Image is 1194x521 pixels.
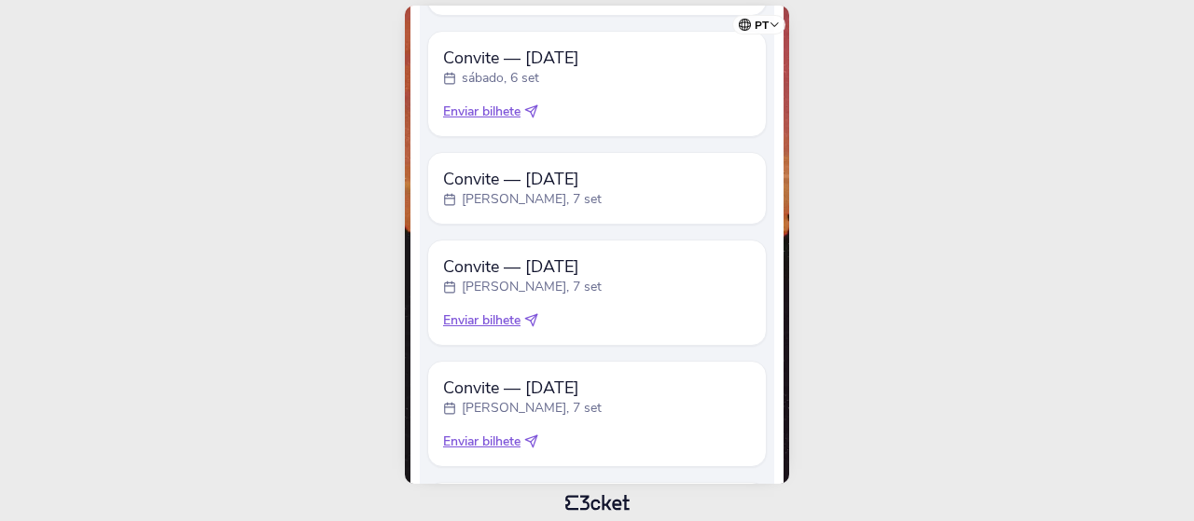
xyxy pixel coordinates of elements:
[443,311,521,330] span: Enviar bilhete
[462,278,602,296] p: [PERSON_NAME], 7 set
[462,399,602,418] p: [PERSON_NAME], 7 set
[443,432,521,451] span: Enviar bilhete
[462,69,539,88] p: sábado, 6 set
[443,168,602,190] span: Convite — [DATE]
[462,190,602,209] p: [PERSON_NAME], 7 set
[443,255,602,278] span: Convite — [DATE]
[443,377,602,399] span: Convite — [DATE]
[443,47,579,69] span: Convite — [DATE]
[443,103,521,121] span: Enviar bilhete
